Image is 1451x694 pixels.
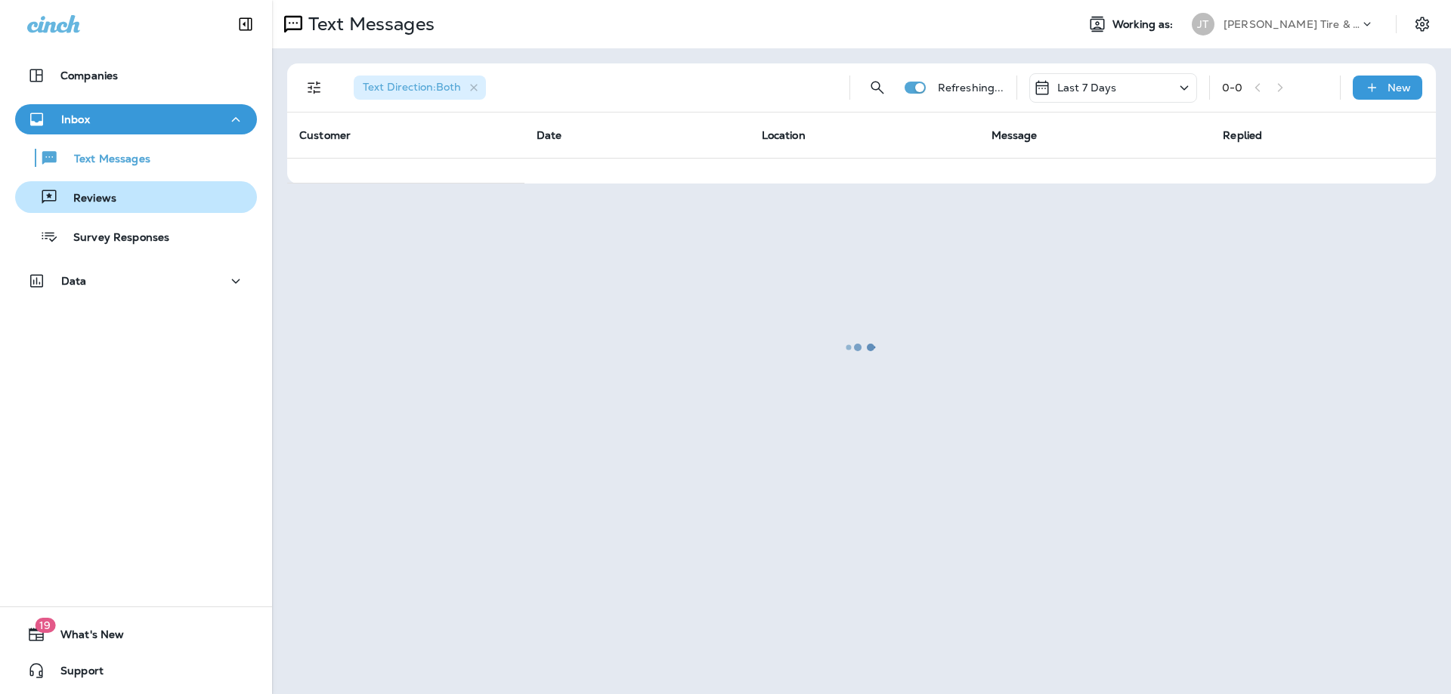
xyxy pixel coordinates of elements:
[224,9,267,39] button: Collapse Sidebar
[45,665,104,683] span: Support
[15,60,257,91] button: Companies
[15,619,257,649] button: 19What's New
[58,231,169,245] p: Survey Responses
[58,192,116,206] p: Reviews
[1388,82,1411,94] p: New
[15,221,257,252] button: Survey Responses
[45,628,124,646] span: What's New
[15,655,257,686] button: Support
[15,104,257,134] button: Inbox
[61,275,87,287] p: Data
[61,113,90,125] p: Inbox
[60,69,118,82] p: Companies
[35,618,55,633] span: 19
[15,181,257,213] button: Reviews
[15,266,257,296] button: Data
[15,142,257,174] button: Text Messages
[59,153,150,167] p: Text Messages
